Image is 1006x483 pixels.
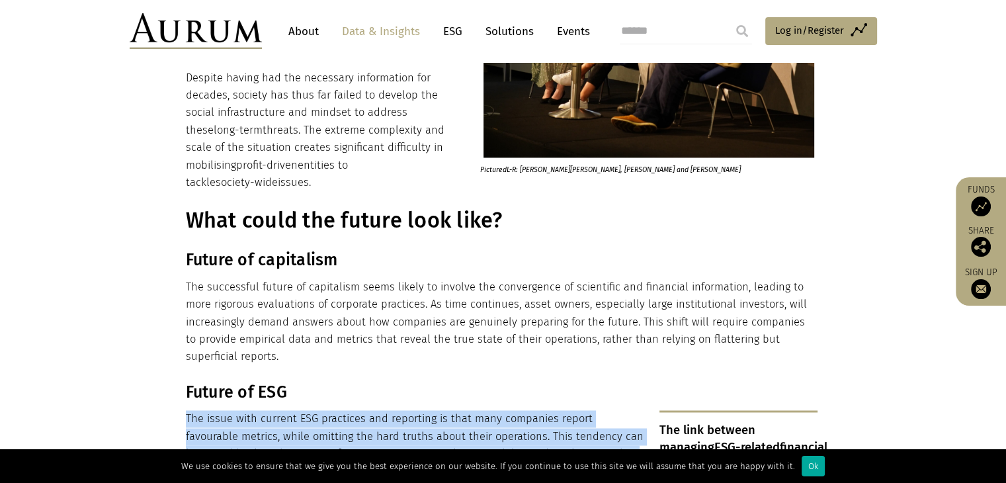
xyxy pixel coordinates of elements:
span: Log in/Register [775,22,844,38]
span: profit-driven [236,159,298,171]
span: L-R [507,165,516,174]
img: Sign up to our newsletter [971,279,991,299]
img: Share this post [971,237,991,257]
a: ESG [437,19,469,44]
a: Funds [962,184,999,216]
input: Submit [729,18,755,44]
p: Despite having had the necessary information for decades, society has thus far failed to develop ... [186,69,817,192]
a: Sign up [962,267,999,299]
a: Log in/Register [765,17,877,45]
span: ESG-related [714,440,780,455]
img: Access Funds [971,197,991,216]
p: The successful future of capitalism seems likely to involve the convergence of scientific and fin... [186,279,817,366]
span: society-wide [216,176,278,189]
h3: Future of ESG [186,382,817,402]
a: Data & Insights [335,19,427,44]
img: Aurum [130,13,262,49]
h3: Future of capitalism [186,250,817,270]
span: [PERSON_NAME] [570,165,620,174]
a: About [282,19,325,44]
a: Events [550,19,590,44]
a: Solutions [479,19,540,44]
div: Ok [802,456,825,476]
h1: What could the future look like? [186,208,817,234]
span: long-term [214,124,263,136]
p: Pictured : [PERSON_NAME] , [PERSON_NAME] and [PERSON_NAME] [480,157,801,175]
div: Share [962,226,999,257]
